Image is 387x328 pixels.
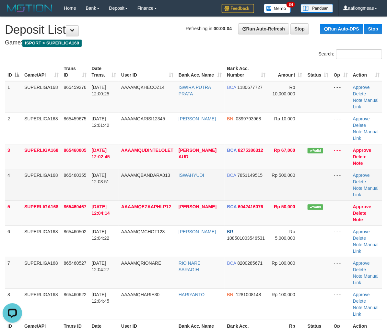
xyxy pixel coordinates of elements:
[22,40,82,47] span: ISPORT > SUPERLIGA168
[353,273,363,279] a: Note
[237,261,263,266] span: Copy 8200285671 to clipboard
[121,85,165,90] span: AAAAMQKHECOZ14
[227,173,236,178] span: BCA
[121,148,173,153] span: AAAAMQUDINTELOLET
[308,148,323,153] span: Valid transaction
[236,116,261,121] span: Copy 0399793968 to clipboard
[186,26,232,31] span: Refreshing in:
[121,116,165,121] span: AAAAMQARISI12345
[5,144,22,169] td: 3
[22,288,61,320] td: SUPERLIGA168
[64,229,87,234] span: 865460502
[5,288,22,320] td: 8
[227,116,235,121] span: BNI
[331,288,350,320] td: - - -
[331,81,350,113] td: - - -
[92,229,110,241] span: [DATE] 12:04:22
[5,63,22,81] th: ID: activate to sort column descending
[227,261,236,266] span: BCA
[121,261,161,266] span: AAAAMQRIONARE
[353,85,370,90] a: Approve
[353,229,370,234] a: Approve
[353,211,367,216] a: Delete
[331,144,350,169] td: - - -
[331,63,350,81] th: Op: activate to sort column ascending
[331,200,350,225] td: - - -
[5,169,22,200] td: 4
[353,161,363,166] a: Note
[179,116,216,121] a: [PERSON_NAME]
[264,4,291,13] img: Button%20Memo.svg
[61,63,89,81] th: Trans ID: activate to sort column ascending
[353,129,363,134] a: Note
[92,292,110,304] span: [DATE] 12:04:45
[64,116,87,121] span: 865459675
[331,169,350,200] td: - - -
[353,98,379,109] a: Manual Link
[236,292,261,297] span: Copy 1281008148 to clipboard
[64,148,87,153] span: 865460005
[64,292,87,297] span: 865460622
[5,257,22,288] td: 7
[238,23,289,34] a: Run Auto-Refresh
[179,148,217,159] a: [PERSON_NAME] AUD
[353,186,363,191] a: Note
[301,4,333,13] img: panduan.png
[353,204,371,209] a: Approve
[274,204,295,209] span: Rp 50,000
[92,85,110,96] span: [DATE] 12:00:25
[5,81,22,113] td: 1
[353,173,370,178] a: Approve
[64,204,87,209] span: 865460467
[64,173,87,178] span: 865460355
[336,49,382,59] input: Search:
[272,261,295,266] span: Rp 100,000
[353,148,371,153] a: Approve
[353,292,370,297] a: Approve
[22,63,61,81] th: Game/API: activate to sort column ascending
[89,63,119,81] th: Date Trans.: activate to sort column ascending
[272,292,295,297] span: Rp 100,000
[179,85,211,96] a: ISWIRA PUTRA PRATA
[227,292,235,297] span: BNI
[22,200,61,225] td: SUPERLIGA168
[305,63,331,81] th: Status: activate to sort column ascending
[319,49,382,59] label: Search:
[353,98,363,103] a: Note
[225,63,268,81] th: Bank Acc. Number: activate to sort column ascending
[179,261,201,272] a: RIO NARE SARAGIH
[353,116,370,121] a: Approve
[353,123,366,128] a: Delete
[5,225,22,257] td: 6
[5,40,382,46] h4: Game:
[331,113,350,144] td: - - -
[214,26,232,31] strong: 00:00:04
[119,63,176,81] th: User ID: activate to sort column ascending
[237,173,263,178] span: Copy 7851149515 to clipboard
[287,2,295,7] span: 34
[350,63,382,81] th: Action: activate to sort column ascending
[353,273,379,285] a: Manual Link
[320,24,363,34] a: Run Auto-DPS
[22,113,61,144] td: SUPERLIGA168
[331,257,350,288] td: - - -
[353,267,366,272] a: Delete
[238,148,263,153] span: Copy 8275386312 to clipboard
[179,292,205,297] a: HARIYANTO
[227,229,235,234] span: BRI
[3,3,22,22] button: Open LiveChat chat widget
[353,298,366,304] a: Delete
[353,242,379,254] a: Manual Link
[179,229,216,234] a: [PERSON_NAME]
[353,186,379,197] a: Manual Link
[308,204,323,210] span: Valid transaction
[64,261,87,266] span: 865460527
[290,23,309,34] a: Stop
[227,204,237,209] span: BCA
[5,23,382,36] h1: Deposit List
[273,85,295,96] span: Rp 10,000,000
[22,225,61,257] td: SUPERLIGA168
[22,144,61,169] td: SUPERLIGA168
[64,85,87,90] span: 865459276
[176,63,225,81] th: Bank Acc. Name: activate to sort column ascending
